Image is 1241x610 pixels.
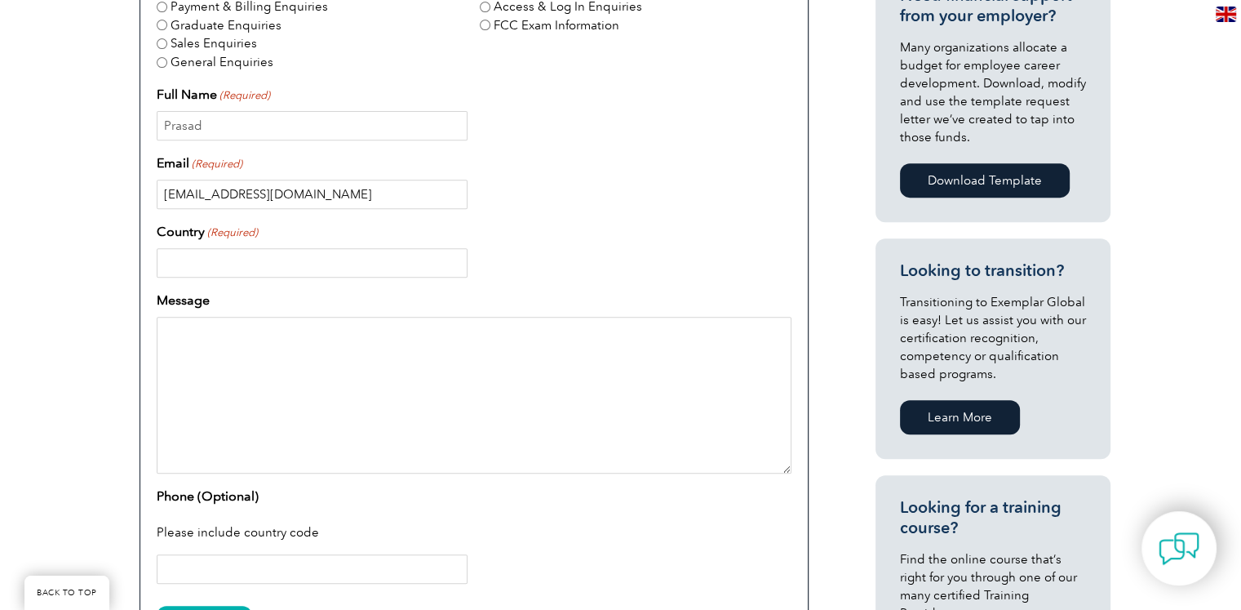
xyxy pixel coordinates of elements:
label: General Enquiries [171,53,273,72]
label: FCC Exam Information [494,16,619,35]
div: Please include country code [157,513,791,555]
span: (Required) [218,87,270,104]
a: BACK TO TOP [24,576,109,610]
a: Learn More [900,400,1020,434]
img: contact-chat.png [1159,528,1199,569]
label: Message [157,291,210,310]
a: Download Template [900,163,1070,198]
label: Graduate Enquiries [171,16,281,35]
h3: Looking to transition? [900,260,1086,281]
img: en [1216,7,1236,22]
span: (Required) [206,225,258,241]
label: Phone (Optional) [157,487,259,506]
p: Many organizations allocate a budget for employee career development. Download, modify and use th... [900,38,1086,146]
label: Country [157,222,258,242]
span: (Required) [190,156,242,172]
label: Full Name [157,85,270,105]
h3: Looking for a training course? [900,497,1086,538]
label: Sales Enquiries [171,34,257,53]
p: Transitioning to Exemplar Global is easy! Let us assist you with our certification recognition, c... [900,293,1086,383]
label: Email [157,154,242,173]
